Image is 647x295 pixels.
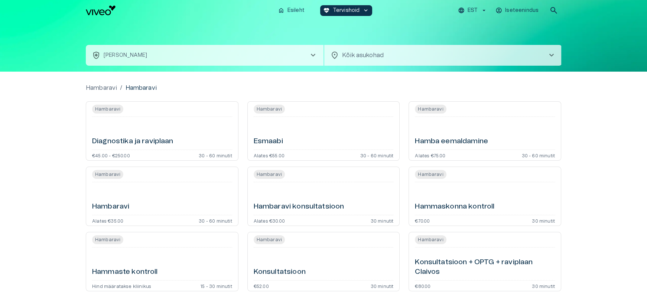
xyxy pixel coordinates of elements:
[409,232,561,291] a: Open service booking details
[468,7,478,14] p: EST
[200,283,232,288] p: 15 - 30 minutit
[409,167,561,226] a: Open service booking details
[254,137,283,147] h6: Esmaabi
[532,218,555,223] p: 30 minutit
[254,267,306,277] h6: Konsultatsioon
[546,3,561,18] button: open search modal
[254,236,285,243] span: Hambaravi
[278,7,285,14] span: home
[494,5,540,16] button: Iseteenindus
[92,283,151,288] p: Hind määratakse kliinikus
[415,106,446,112] span: Hambaravi
[254,202,344,212] h6: Hambaravi konsultatsioon
[254,153,285,157] p: Alates €55.00
[330,51,339,60] span: location_on
[371,218,394,223] p: 30 minutit
[199,218,232,223] p: 30 - 60 minutit
[86,6,116,15] img: Viveo logo
[275,5,308,16] button: homeEsileht
[92,218,123,223] p: Alates €35.00
[323,7,330,14] span: ecg_heart
[120,83,122,92] p: /
[92,171,123,178] span: Hambaravi
[104,52,147,59] p: [PERSON_NAME]
[409,101,561,161] a: Open service booking details
[92,153,130,157] p: €45.00 - €250.00
[86,83,117,92] a: Hambaravi
[199,153,232,157] p: 30 - 60 minutit
[92,202,129,212] h6: Hambaravi
[415,171,446,178] span: Hambaravi
[92,236,123,243] span: Hambaravi
[86,6,272,15] a: Navigate to homepage
[333,7,360,14] p: Tervishoid
[342,51,535,60] p: Kõik asukohad
[92,51,101,60] span: health_and_safety
[287,7,305,14] p: Esileht
[254,171,285,178] span: Hambaravi
[254,106,285,112] span: Hambaravi
[547,51,556,60] span: chevron_right
[415,153,445,157] p: Alates €75.00
[86,45,323,66] button: health_and_safety[PERSON_NAME]chevron_right
[362,7,369,14] span: keyboard_arrow_down
[360,153,394,157] p: 30 - 60 minutit
[505,7,539,14] p: Iseteenindus
[415,258,555,277] h6: Konsultatsioon + OPTG + raviplaan Claivos
[457,5,488,16] button: EST
[92,267,158,277] h6: Hammaste kontroll
[549,6,558,15] span: search
[415,137,488,147] h6: Hamba eemaldamine
[415,202,494,212] h6: Hammaskonna kontroll
[415,236,446,243] span: Hambaravi
[521,153,555,157] p: 30 - 60 minutit
[92,137,173,147] h6: Diagnostika ja raviplaan
[320,5,373,16] button: ecg_heartTervishoidkeyboard_arrow_down
[371,283,394,288] p: 30 minutit
[86,167,238,226] a: Open service booking details
[126,83,157,92] p: Hambaravi
[247,167,400,226] a: Open service booking details
[254,218,285,223] p: Alates €30.00
[92,106,123,112] span: Hambaravi
[86,101,238,161] a: Open service booking details
[247,101,400,161] a: Open service booking details
[254,283,269,288] p: €52.00
[415,283,430,288] p: €80.00
[415,218,430,223] p: €70.00
[86,232,238,291] a: Open service booking details
[532,283,555,288] p: 30 minutit
[247,232,400,291] a: Open service booking details
[309,51,318,60] span: chevron_right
